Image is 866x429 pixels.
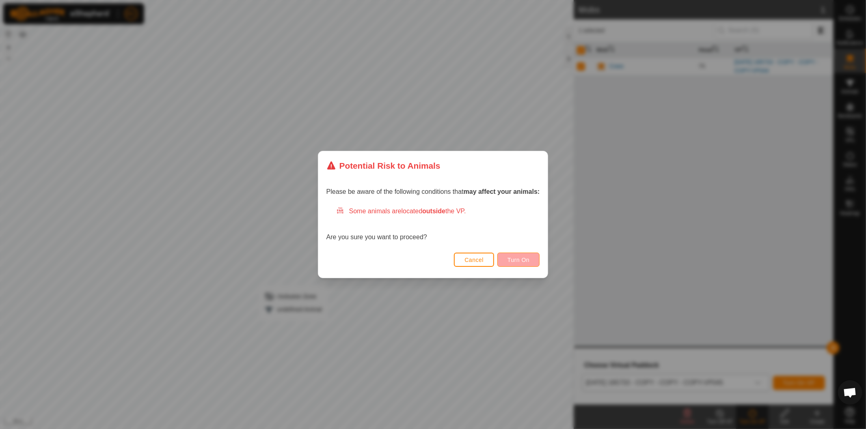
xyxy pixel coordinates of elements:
div: Potential Risk to Animals [326,159,441,172]
span: Cancel [464,257,484,263]
div: Some animals are [336,206,540,216]
strong: outside [422,208,445,214]
span: Please be aware of the following conditions that [326,188,540,195]
button: Turn On [497,253,540,267]
span: Turn On [508,257,529,263]
span: located the VP. [402,208,466,214]
div: Are you sure you want to proceed? [326,206,540,242]
div: Open chat [838,380,862,405]
strong: may affect your animals: [464,188,540,195]
button: Cancel [454,253,494,267]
